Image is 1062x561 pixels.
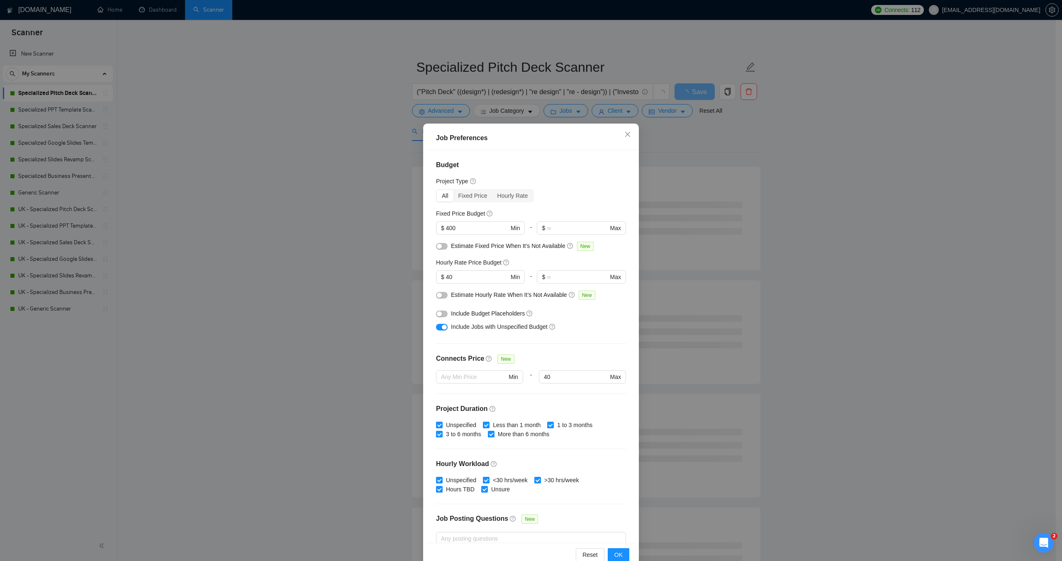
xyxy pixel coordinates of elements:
span: $ [441,223,444,233]
input: 0 [446,223,509,233]
span: question-circle [486,355,492,362]
button: Close [616,124,639,146]
span: Include Jobs with Unspecified Budget [451,323,548,330]
span: Min [509,372,518,381]
span: Estimate Hourly Rate When It’s Not Available [451,291,567,298]
span: <30 hrs/week [490,476,531,485]
span: Unspecified [443,476,480,485]
h5: Project Type [436,177,468,186]
input: ∞ [547,272,608,282]
span: $ [441,272,444,282]
h5: Fixed Price Budget [436,209,485,218]
h4: Connects Price [436,354,484,364]
span: Less than 1 month [490,420,544,430]
span: New [521,515,538,524]
div: Hourly Rate [492,190,533,202]
span: Max [610,223,621,233]
span: Unsure [488,485,513,494]
span: OK [614,551,623,560]
span: $ [542,223,545,233]
span: Min [511,223,520,233]
span: >30 hrs/week [541,476,582,485]
h4: Hourly Workload [436,459,626,469]
span: Hours TBD [443,485,478,494]
input: Any Max Price [544,372,608,381]
span: Include Budget Placeholders [451,310,525,317]
span: question-circle [490,406,496,412]
span: question-circle [470,178,477,185]
div: - [523,370,539,393]
span: New [497,355,514,364]
div: Job Preferences [436,133,626,143]
div: All [437,190,453,202]
span: New [577,242,594,251]
span: question-circle [487,210,493,217]
span: question-circle [526,310,533,317]
div: - [525,270,537,290]
span: New [579,291,595,300]
h5: Hourly Rate Price Budget [436,258,502,267]
span: Max [610,372,621,381]
span: Estimate Fixed Price When It’s Not Available [451,243,565,249]
h4: Job Posting Questions [436,514,508,524]
span: Unspecified [443,420,480,430]
span: More than 6 months [494,430,553,439]
span: question-circle [510,515,516,522]
span: 3 to 6 months [443,430,485,439]
span: question-circle [567,243,574,249]
div: Fixed Price [453,190,492,202]
span: question-circle [491,461,497,467]
span: question-circle [503,259,510,266]
span: Max [610,272,621,282]
div: - [525,221,537,241]
span: 1 to 3 months [554,420,596,430]
span: $ [542,272,545,282]
span: question-circle [569,291,575,298]
h4: Project Duration [436,404,626,414]
input: ∞ [547,223,608,233]
input: Any Min Price [441,372,507,381]
iframe: Intercom live chat [1034,533,1054,553]
span: Min [511,272,520,282]
span: close [624,131,631,138]
input: 0 [446,272,509,282]
span: question-circle [549,323,556,330]
span: Reset [582,551,598,560]
h4: Budget [436,160,626,170]
span: 2 [1051,533,1057,539]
